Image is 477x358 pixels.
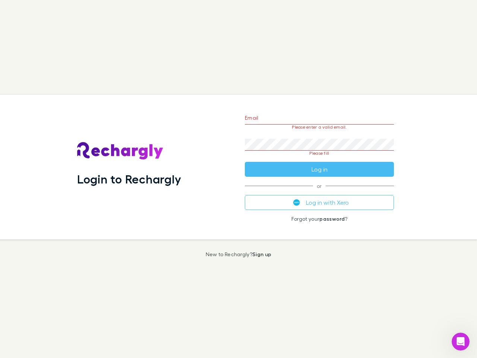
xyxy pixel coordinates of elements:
[245,162,394,177] button: Log in
[245,151,394,156] p: Please fill
[77,172,181,186] h1: Login to Rechargly
[245,195,394,210] button: Log in with Xero
[452,333,470,351] iframe: Intercom live chat
[293,199,300,206] img: Xero's logo
[245,125,394,130] p: Please enter a valid email.
[319,216,345,222] a: password
[245,216,394,222] p: Forgot your ?
[77,142,164,160] img: Rechargly's Logo
[252,251,271,257] a: Sign up
[206,251,272,257] p: New to Rechargly?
